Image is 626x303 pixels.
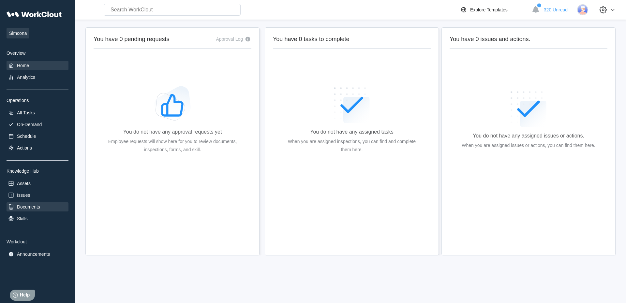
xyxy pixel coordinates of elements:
div: You do not have any approval requests yet [123,129,222,135]
div: All Tasks [17,110,35,115]
div: Analytics [17,75,35,80]
a: Analytics [7,73,68,82]
div: Home [17,63,29,68]
input: Search WorkClout [104,4,241,16]
a: Documents [7,202,68,211]
div: Workclout [7,239,68,244]
h2: You have 0 issues and actions. [450,36,607,43]
a: Schedule [7,132,68,141]
div: Overview [7,50,68,56]
div: Assets [17,181,31,186]
span: Simcona [7,28,29,38]
div: Schedule [17,134,36,139]
div: When you are assigned inspections, you can find and complete them here. [283,137,420,154]
a: All Tasks [7,108,68,117]
div: Employee requests will show here for you to review documents, inspections, forms, and skill. [104,137,241,154]
div: You do not have any assigned tasks [310,129,394,135]
a: Skills [7,214,68,223]
div: Issues [17,193,30,198]
div: Operations [7,98,68,103]
h2: You have 0 pending requests [94,36,170,43]
span: 320 Unread [544,7,568,12]
div: Approval Log [216,36,243,42]
a: Assets [7,179,68,188]
div: Documents [17,204,40,209]
h2: You have 0 tasks to complete [273,36,431,43]
div: Actions [17,145,32,151]
div: Explore Templates [470,7,508,12]
div: Knowledge Hub [7,168,68,174]
a: Actions [7,143,68,152]
div: Announcements [17,252,50,257]
a: On-Demand [7,120,68,129]
div: When you are assigned issues or actions, you can find them here. [462,141,595,150]
div: On-Demand [17,122,42,127]
a: Issues [7,191,68,200]
img: user-3.png [577,4,588,15]
a: Explore Templates [460,6,529,14]
div: You do not have any assigned issues or actions. [473,133,584,139]
a: Home [7,61,68,70]
a: Announcements [7,250,68,259]
div: Skills [17,216,28,221]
